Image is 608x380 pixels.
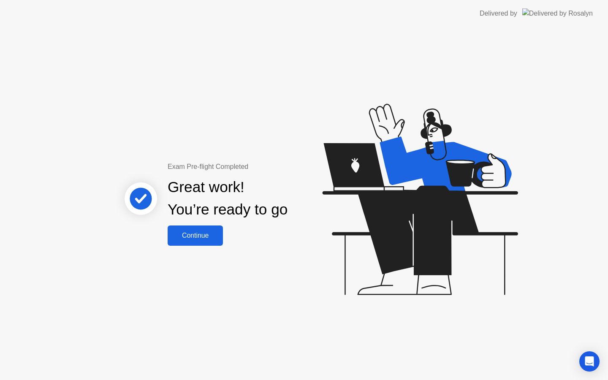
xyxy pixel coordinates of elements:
div: Exam Pre-flight Completed [168,162,342,172]
button: Continue [168,225,223,246]
div: Open Intercom Messenger [579,351,600,372]
div: Great work! You’re ready to go [168,176,288,221]
div: Continue [170,232,220,239]
img: Delivered by Rosalyn [522,8,593,18]
div: Delivered by [480,8,517,19]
